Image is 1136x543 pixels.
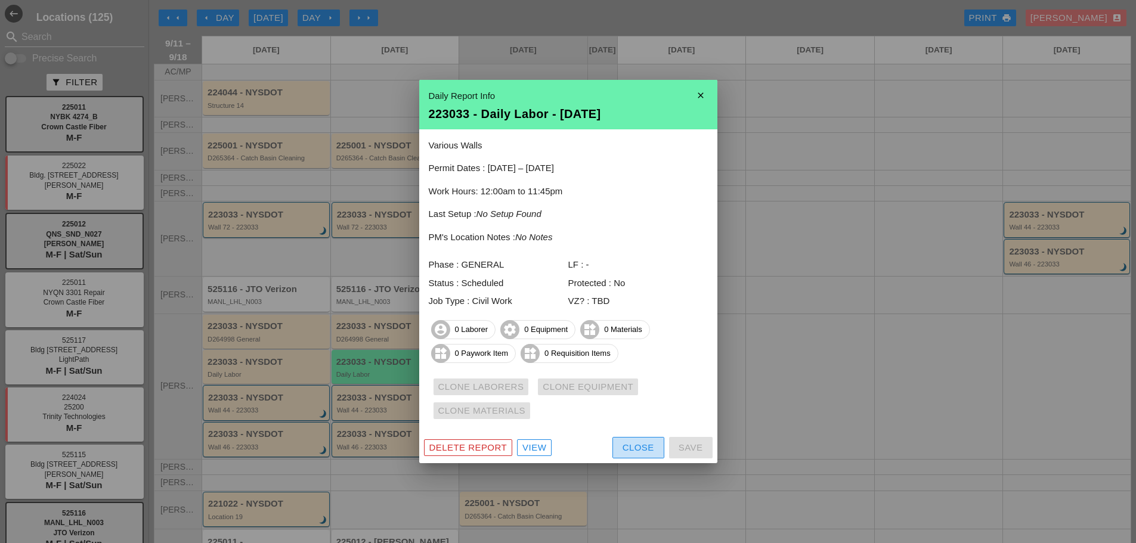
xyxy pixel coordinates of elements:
i: account_circle [431,320,450,339]
p: Various Walls [429,139,708,153]
div: Daily Report Info [429,89,708,103]
i: No Notes [515,232,553,242]
span: 0 Paywork Item [432,344,516,363]
a: View [517,439,552,456]
p: PM's Location Notes : [429,231,708,244]
i: settings [500,320,519,339]
i: No Setup Found [476,209,541,219]
i: widgets [431,344,450,363]
i: close [689,83,713,107]
span: 0 Materials [581,320,649,339]
div: View [522,441,546,455]
p: Last Setup : [429,207,708,221]
span: 0 Equipment [501,320,575,339]
p: Work Hours: 12:00am to 11:45pm [429,185,708,198]
i: widgets [521,344,540,363]
div: Protected : No [568,277,708,290]
div: Job Type : Civil Work [429,294,568,308]
div: Phase : GENERAL [429,258,568,272]
div: Status : Scheduled [429,277,568,290]
div: Close [623,441,654,455]
p: Permit Dates : [DATE] – [DATE] [429,162,708,175]
i: widgets [580,320,599,339]
div: Delete Report [429,441,507,455]
div: 223033 - Daily Labor - [DATE] [429,108,708,120]
div: VZ? : TBD [568,294,708,308]
button: Delete Report [424,439,513,456]
div: LF : - [568,258,708,272]
button: Close [612,437,664,458]
span: 0 Requisition Items [521,344,618,363]
span: 0 Laborer [432,320,496,339]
